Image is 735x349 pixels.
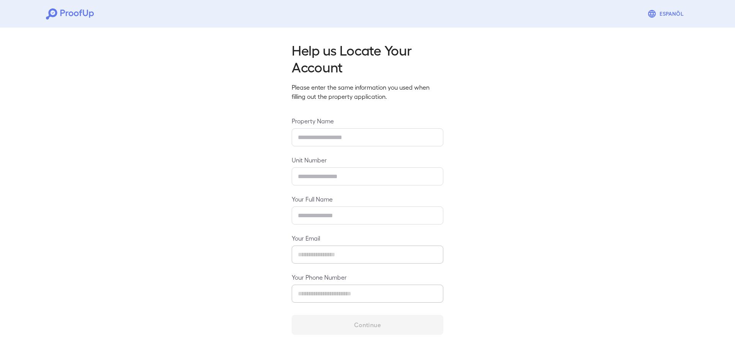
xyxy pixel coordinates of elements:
[292,234,443,242] label: Your Email
[292,195,443,203] label: Your Full Name
[644,6,689,21] button: Espanõl
[292,273,443,282] label: Your Phone Number
[292,41,443,75] h2: Help us Locate Your Account
[292,156,443,164] label: Unit Number
[292,83,443,101] p: Please enter the same information you used when filling out the property application.
[292,116,443,125] label: Property Name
